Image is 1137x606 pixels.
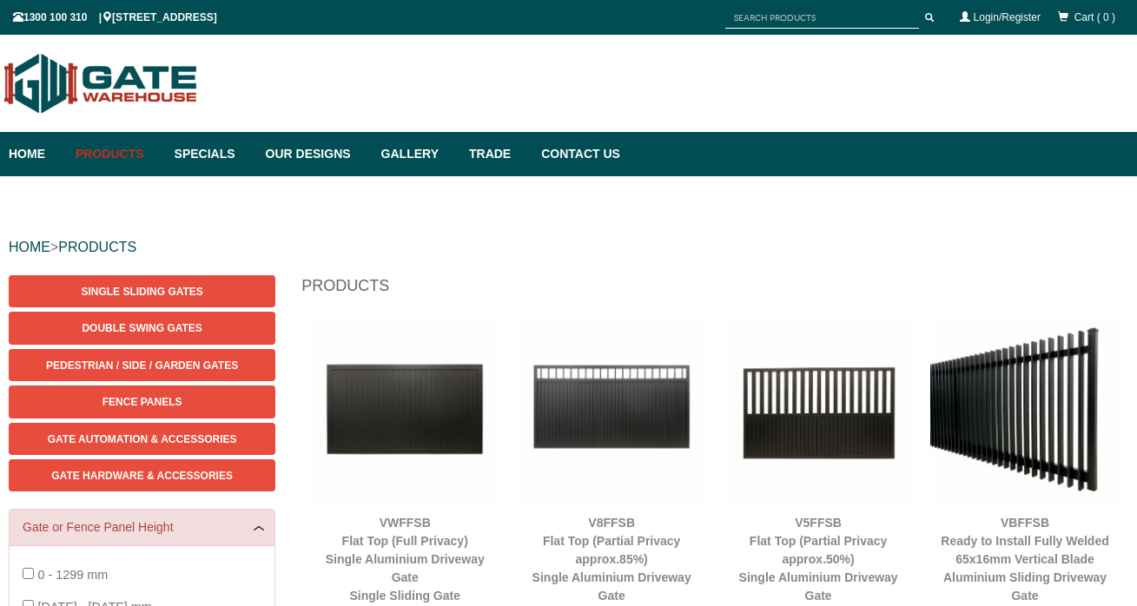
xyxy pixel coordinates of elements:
[13,11,217,23] span: 1300 100 310 | [STREET_ADDRESS]
[517,314,706,504] img: V8FFSB - Flat Top (Partial Privacy approx.85%) - Single Aluminium Driveway Gate - Single Sliding ...
[724,314,913,504] img: V5FFSB - Flat Top (Partial Privacy approx.50%) - Single Aluminium Driveway Gate - Single Sliding ...
[102,396,182,408] span: Fence Panels
[9,349,275,381] a: Pedestrian / Side / Garden Gates
[974,11,1041,23] a: Login/Register
[1074,11,1115,23] span: Cart ( 0 )
[9,385,275,418] a: Fence Panels
[9,312,275,344] a: Double Swing Gates
[725,7,919,29] input: SEARCH PRODUCTS
[9,240,50,254] a: HOME
[58,240,136,254] a: PRODUCTS
[301,275,1128,306] h1: Products
[532,132,620,176] a: Contact Us
[9,132,67,176] a: Home
[37,568,108,582] span: 0 - 1299 mm
[9,423,275,455] a: Gate Automation & Accessories
[51,470,233,482] span: Gate Hardware & Accessories
[9,220,1128,275] div: >
[81,286,202,298] span: Single Sliding Gates
[373,132,460,176] a: Gallery
[460,132,532,176] a: Trade
[257,132,373,176] a: Our Designs
[23,518,261,537] a: Gate or Fence Panel Height
[310,314,499,504] img: VWFFSB - Flat Top (Full Privacy) - Single Aluminium Driveway Gate - Single Sliding Gate - Matte B...
[82,322,202,334] span: Double Swing Gates
[48,433,237,445] span: Gate Automation & Accessories
[930,314,1120,504] img: VBFFSB - Ready to Install Fully Welded 65x16mm Vertical Blade - Aluminium Sliding Driveway Gate -...
[67,132,166,176] a: Products
[46,359,238,372] span: Pedestrian / Side / Garden Gates
[166,132,257,176] a: Specials
[9,459,275,491] a: Gate Hardware & Accessories
[9,275,275,307] a: Single Sliding Gates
